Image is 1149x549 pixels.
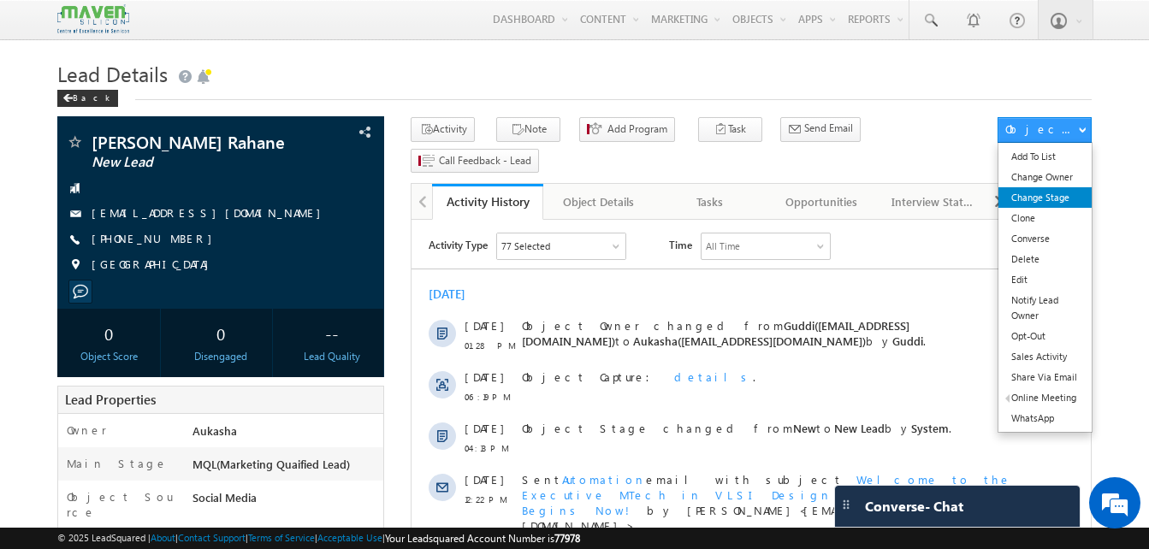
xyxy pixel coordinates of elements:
[258,13,281,38] span: Time
[53,272,104,287] span: 12:22 PM
[57,60,168,87] span: Lead Details
[57,89,127,103] a: Back
[998,187,1092,208] a: Change Stage
[998,167,1092,187] a: Change Owner
[90,19,139,34] div: 77 Selected
[285,317,379,349] div: --
[67,489,176,520] label: Object Source
[557,192,639,212] div: Object Details
[423,201,473,215] span: New Lead
[285,349,379,364] div: Lead Quality
[998,346,1092,367] a: Sales Activity
[188,456,383,480] div: MQL(Marketing Quaified Lead)
[188,489,383,513] div: Social Media
[865,499,963,514] span: Converse - Chat
[496,117,560,142] button: Note
[445,193,530,210] div: Activity History
[554,532,580,545] span: 77978
[22,158,312,412] textarea: Type your message and hit 'Enter'
[92,205,329,220] a: [EMAIL_ADDRESS][DOMAIN_NAME]
[92,231,221,248] span: [PHONE_NUMBER]
[174,349,268,364] div: Disengaged
[248,532,315,543] a: Terms of Service
[767,184,878,220] a: Opportunities
[998,228,1092,249] a: Converse
[998,249,1092,269] a: Delete
[17,67,73,82] div: [DATE]
[780,192,862,212] div: Opportunities
[110,98,514,128] span: Object Owner changed from to by .
[411,149,539,174] button: Call Feedback - Lead
[62,349,156,364] div: Object Score
[281,9,322,50] div: Minimize live chat window
[432,184,543,220] a: Activity History
[543,184,654,220] a: Object Details
[53,118,104,133] span: 01:28 PM
[998,269,1092,290] a: Edit
[67,422,107,438] label: Owner
[110,252,431,267] span: Sent email with subject
[17,13,76,38] span: Activity Type
[998,208,1092,228] a: Clone
[151,252,234,267] span: Automation
[439,153,531,168] span: Call Feedback - Lead
[698,117,762,142] button: Task
[998,146,1092,167] a: Add To List
[110,328,607,343] div: .
[317,532,382,543] a: Acceptable Use
[110,252,600,298] span: Welcome to the Executive MTech in VLSI Design - Your Journey Begins Now!
[53,252,92,268] span: [DATE]
[998,387,1092,408] a: Online Meeting
[92,154,293,171] span: New Lead
[222,114,454,128] span: Aukasha([EMAIL_ADDRESS][DOMAIN_NAME])
[998,117,1092,143] button: Object Actions
[481,114,512,128] span: Guddi
[263,328,341,342] span: details
[579,117,675,142] button: Add Program
[57,90,118,107] div: Back
[110,98,498,128] span: Guddi([EMAIL_ADDRESS][DOMAIN_NAME])
[998,326,1092,346] a: Opt-Out
[53,169,104,185] span: 06:19 PM
[998,408,1092,428] a: WhatsApp
[53,150,92,165] span: [DATE]
[53,328,92,343] span: [DATE]
[89,90,287,112] div: Chat with us now
[110,328,249,342] span: Object Capture:
[411,117,475,142] button: Activity
[86,14,214,39] div: Sales Activity,Program,Email Bounced,Email Link Clicked,Email Marked Spam & 72 more..
[1005,121,1078,137] div: Object Actions
[110,150,249,164] span: Object Capture:
[998,290,1092,326] a: Notify Lead Owner
[382,201,405,215] span: New
[385,532,580,545] span: Your Leadsquared Account Number is
[65,391,156,408] span: Lead Properties
[500,201,537,215] span: System
[29,90,72,112] img: d_60004797649_company_0_60004797649
[174,317,268,349] div: 0
[53,347,104,363] span: 12:22 PM
[891,192,974,212] div: Interview Status
[998,367,1092,387] a: Share Via Email
[780,117,861,142] button: Send Email
[607,121,667,137] span: Add Program
[192,423,237,438] span: Aukasha
[53,98,92,114] span: [DATE]
[804,121,853,136] span: Send Email
[294,19,329,34] div: All Time
[110,252,607,312] div: by [PERSON_NAME]<[EMAIL_ADDRESS][DOMAIN_NAME]>.
[62,317,156,349] div: 0
[878,184,989,220] a: Interview Status
[263,150,341,164] span: details
[53,221,104,236] span: 04:13 PM
[151,532,175,543] a: About
[839,498,853,511] img: carter-drag
[57,530,580,546] span: © 2025 LeadSquared | | | | |
[669,192,751,212] div: Tasks
[233,427,311,450] em: Start Chat
[655,184,767,220] a: Tasks
[57,4,129,34] img: Custom Logo
[110,201,540,215] span: Object Stage changed from to by .
[178,532,246,543] a: Contact Support
[92,257,217,274] span: [GEOGRAPHIC_DATA]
